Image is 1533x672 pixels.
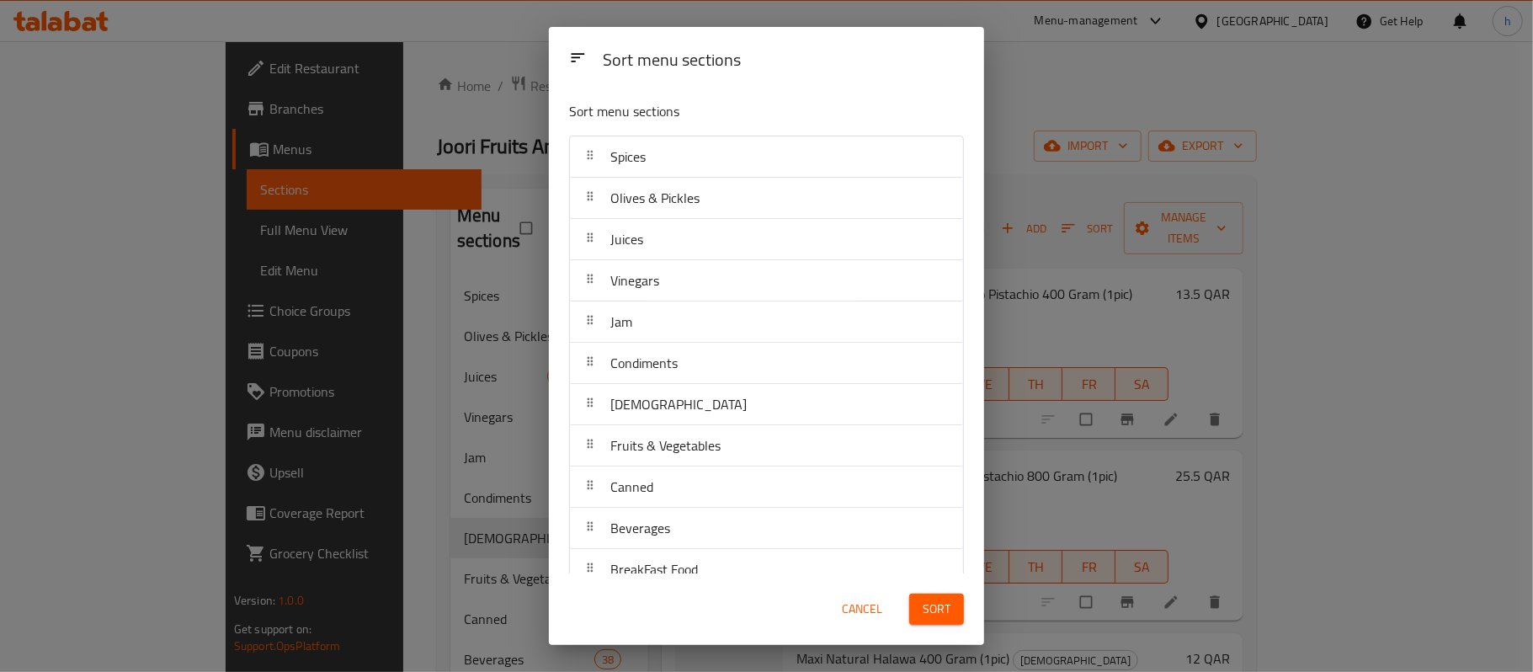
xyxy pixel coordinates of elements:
[923,599,950,620] span: Sort
[570,136,963,178] div: Spices
[569,101,882,122] p: Sort menu sections
[570,343,963,384] div: Condiments
[610,268,659,293] span: Vinegars
[610,185,700,211] span: Olives & Pickles
[570,178,963,219] div: Olives & Pickles
[570,549,963,590] div: BreakFast Food
[835,594,889,625] button: Cancel
[570,260,963,301] div: Vinegars
[570,508,963,549] div: Beverages
[596,42,971,80] div: Sort menu sections
[610,557,698,582] span: BreakFast Food
[570,384,963,425] div: [DEMOGRAPHIC_DATA]
[610,144,646,169] span: Spices
[610,433,721,458] span: Fruits & Vegetables
[610,227,643,252] span: Juices
[610,350,678,376] span: Condiments
[570,219,963,260] div: Juices
[842,599,882,620] span: Cancel
[610,474,653,499] span: Canned
[610,392,747,417] span: [DEMOGRAPHIC_DATA]
[610,515,670,541] span: Beverages
[610,309,632,334] span: Jam
[570,425,963,467] div: Fruits & Vegetables
[570,301,963,343] div: Jam
[909,594,964,625] button: Sort
[570,467,963,508] div: Canned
